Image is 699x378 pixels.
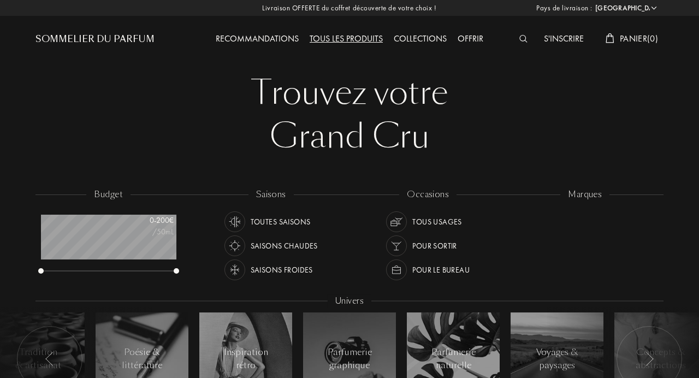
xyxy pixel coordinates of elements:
[223,346,269,372] div: Inspiration rétro
[538,32,589,46] div: S'inscrire
[304,32,388,46] div: Tous les produits
[227,238,242,253] img: usage_season_hot_white.svg
[327,346,373,372] div: Parfumerie graphique
[251,211,311,232] div: Toutes saisons
[328,295,371,308] div: Univers
[538,33,589,44] a: S'inscrire
[560,188,609,201] div: marques
[227,262,242,277] img: usage_season_cold_white.svg
[388,32,452,46] div: Collections
[412,235,457,256] div: Pour sortir
[519,35,528,43] img: search_icn_white.svg
[452,33,489,44] a: Offrir
[119,215,174,226] div: 0 - 200 €
[45,352,54,366] img: arr_left.svg
[645,352,654,366] img: arr_left.svg
[620,33,658,44] span: Panier ( 0 )
[534,346,580,372] div: Voyages & paysages
[389,238,404,253] img: usage_occasion_party_white.svg
[606,33,614,43] img: cart_white.svg
[210,32,304,46] div: Recommandations
[227,214,242,229] img: usage_season_average_white.svg
[44,115,655,158] div: Grand Cru
[388,33,452,44] a: Collections
[389,214,404,229] img: usage_occasion_all_white.svg
[210,33,304,44] a: Recommandations
[430,346,477,372] div: Parfumerie naturelle
[44,71,655,115] div: Trouvez votre
[452,32,489,46] div: Offrir
[248,188,294,201] div: saisons
[86,188,131,201] div: budget
[536,3,593,14] span: Pays de livraison :
[119,226,174,238] div: /50mL
[251,235,318,256] div: Saisons chaudes
[412,211,462,232] div: Tous usages
[389,262,404,277] img: usage_occasion_work_white.svg
[35,33,155,46] a: Sommelier du Parfum
[399,188,457,201] div: occasions
[304,33,388,44] a: Tous les produits
[412,259,470,280] div: Pour le bureau
[251,259,313,280] div: Saisons froides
